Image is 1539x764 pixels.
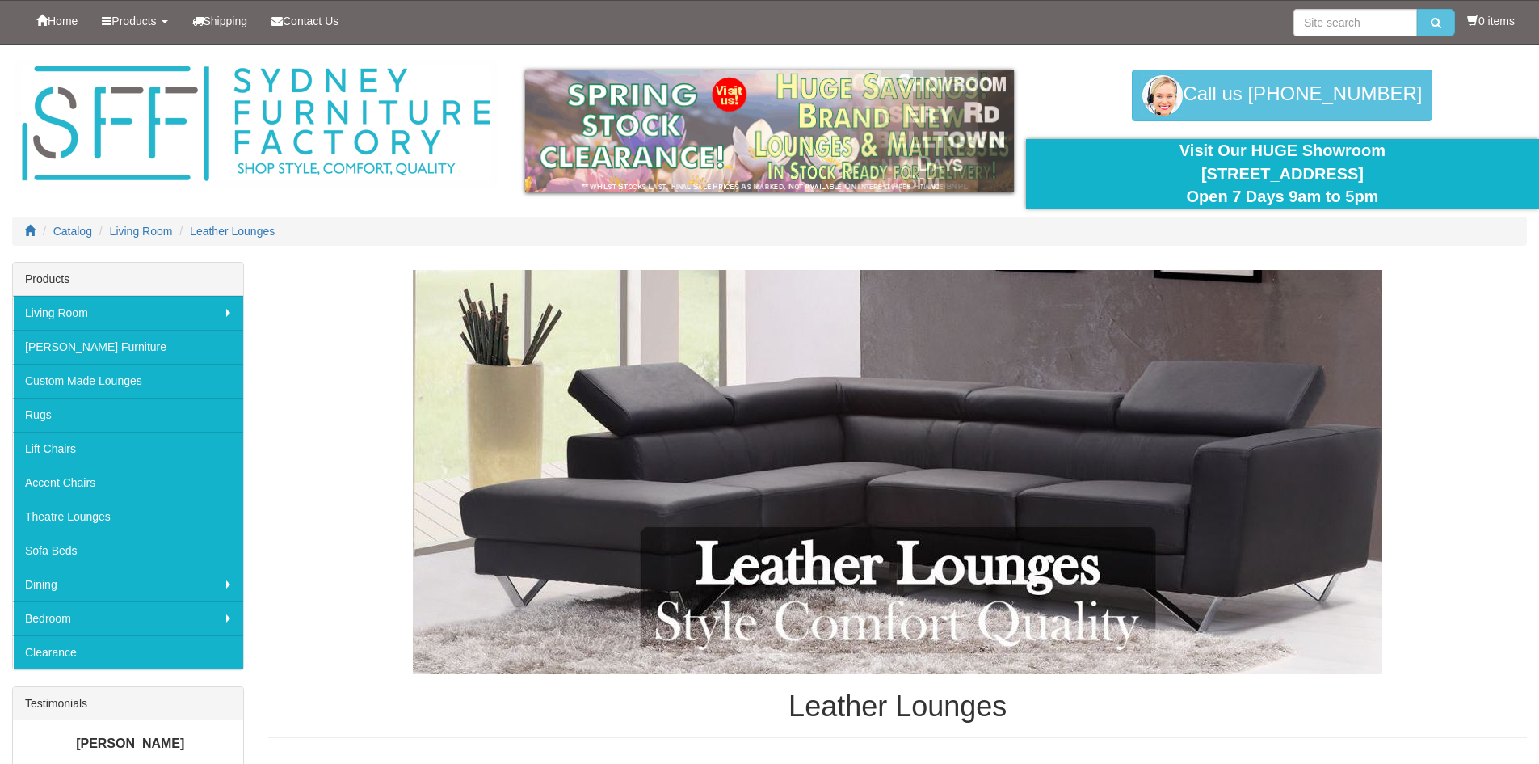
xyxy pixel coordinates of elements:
a: Shipping [180,1,260,41]
h1: Leather Lounges [268,690,1527,723]
a: Home [24,1,90,41]
a: Sofa Beds [13,534,243,568]
a: Lift Chairs [13,432,243,466]
img: Sydney Furniture Factory [14,61,498,187]
a: Clearance [13,635,243,669]
b: [PERSON_NAME] [76,737,184,750]
a: Theatre Lounges [13,500,243,534]
a: [PERSON_NAME] Furniture [13,330,243,364]
a: Products [90,1,179,41]
input: Site search [1293,9,1417,36]
a: Contact Us [259,1,351,41]
span: Shipping [204,15,248,27]
a: Catalog [53,225,92,238]
div: Visit Our HUGE Showroom [STREET_ADDRESS] Open 7 Days 9am to 5pm [1038,139,1527,209]
span: Home [48,15,78,27]
li: 0 items [1467,13,1515,29]
a: Rugs [13,398,243,432]
a: Accent Chairs [13,466,243,500]
a: Living Room [110,225,173,238]
a: Bedroom [13,601,243,635]
a: Living Room [13,296,243,330]
span: Contact Us [283,15,338,27]
a: Dining [13,568,243,601]
img: Leather Lounges [413,270,1382,674]
div: Products [13,263,243,296]
a: Custom Made Lounges [13,364,243,398]
a: Leather Lounges [190,225,275,238]
span: Products [111,15,156,27]
div: Testimonials [13,687,243,720]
